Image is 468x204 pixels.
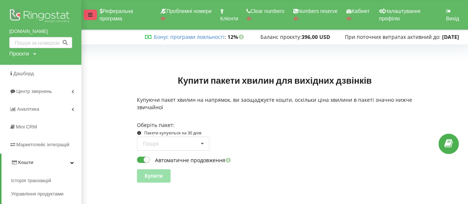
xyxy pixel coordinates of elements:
div: Проєкти [9,50,29,57]
a: Кошти [1,154,81,171]
span: : [154,33,226,40]
i: Увімкніть цю опцію, щоб автоматично продовжувати дію пакету в день її завершення. Кошти на продов... [225,157,232,163]
span: Кабінет [351,8,370,14]
span: Clear numbers [250,8,284,14]
span: Дашборд [13,71,34,76]
span: Баланс проєкту: [260,33,302,40]
strong: [DATE] [442,33,459,40]
strong: 396,00 USD [302,33,330,40]
img: Ringostat logo [9,7,72,26]
label: Автоматичне продовження [137,156,233,164]
span: Numbers reserve [298,8,337,14]
form: Оберіть пакет: [137,121,413,182]
div: Пошук [143,141,159,146]
span: Клієнти [220,16,238,21]
h2: Купити пакети хвилин для вихідних дзвінків [178,75,371,86]
span: При поточних витратах активний до: [345,33,441,40]
span: Вихід [446,16,459,21]
span: Центр звернень [16,88,52,94]
a: [DOMAIN_NAME] [9,28,72,35]
a: Історія транзакцій [11,174,81,187]
a: Бонус програми лояльності [154,33,225,40]
a: Управління продуктами [11,187,81,201]
span: Налаштування профілю [379,8,420,21]
span: Історія транзакцій [11,177,51,184]
strong: 12% [228,33,246,40]
input: Пошук за номером [9,37,72,48]
span: Аналiтика [17,106,39,112]
span: Кошти [18,160,33,165]
span: Проблемні номери [166,8,212,14]
span: Управління продуктами [11,190,64,198]
small: Пакети купуються на 30 днів [144,130,201,136]
p: Купуючи пакет хвилин на напрямок, ви заощаджуєте кошти, оскільки ціна хвилини в пакеті значно ниж... [137,96,413,111]
span: Mini CRM [16,124,37,130]
span: Маркетплейс інтеграцій [16,142,69,147]
span: Реферальна програма [100,8,133,21]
